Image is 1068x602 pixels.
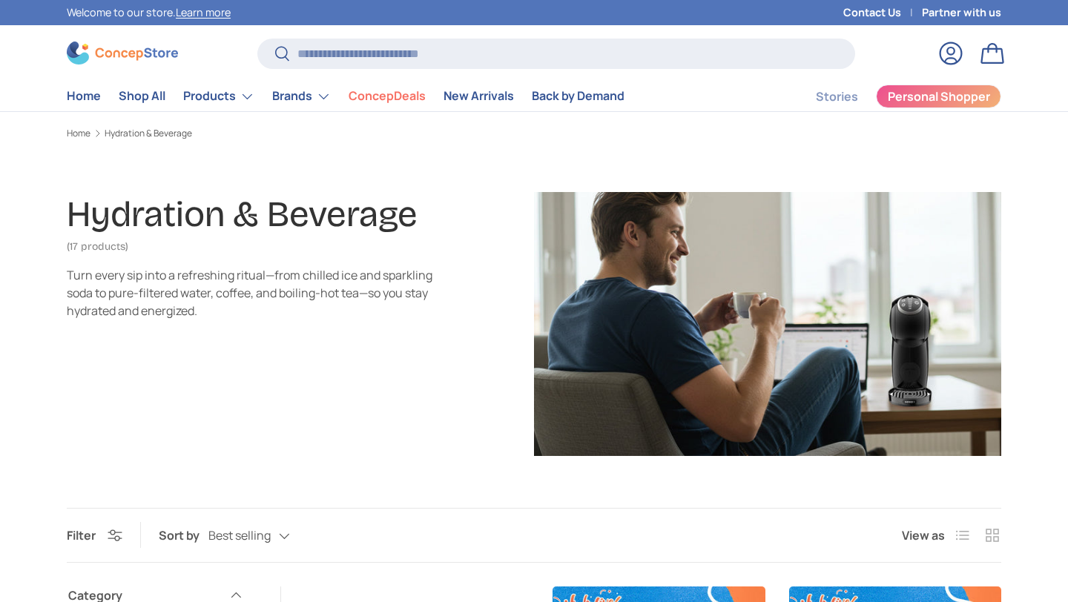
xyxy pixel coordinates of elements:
[67,266,451,320] p: Turn every sip into a refreshing ritual—from chilled ice and sparkling soda to pure-filtered wate...
[272,82,331,111] a: Brands
[780,82,1001,111] nav: Secondary
[444,82,514,110] a: New Arrivals
[67,129,90,138] a: Home
[208,523,320,549] button: Best selling
[105,129,192,138] a: Hydration & Beverage
[208,529,271,543] span: Best selling
[843,4,922,21] a: Contact Us
[876,85,1001,108] a: Personal Shopper
[67,527,96,543] span: Filter
[67,4,231,21] p: Welcome to our store.
[349,82,426,110] a: ConcepDeals
[67,82,101,110] a: Home
[67,82,624,111] nav: Primary
[67,193,418,236] h1: Hydration & Beverage
[174,82,263,111] summary: Products
[67,240,128,253] span: (17 products)
[176,5,231,19] a: Learn more
[67,527,122,543] button: Filter
[534,192,1001,456] img: Hydration & Beverage
[159,526,208,544] label: Sort by
[922,4,1001,21] a: Partner with us
[902,526,945,544] span: View as
[816,82,858,111] a: Stories
[263,82,340,111] summary: Brands
[119,82,165,110] a: Shop All
[67,127,1001,140] nav: Breadcrumbs
[183,82,254,111] a: Products
[67,42,178,64] img: ConcepStore
[532,82,624,110] a: Back by Demand
[888,90,990,102] span: Personal Shopper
